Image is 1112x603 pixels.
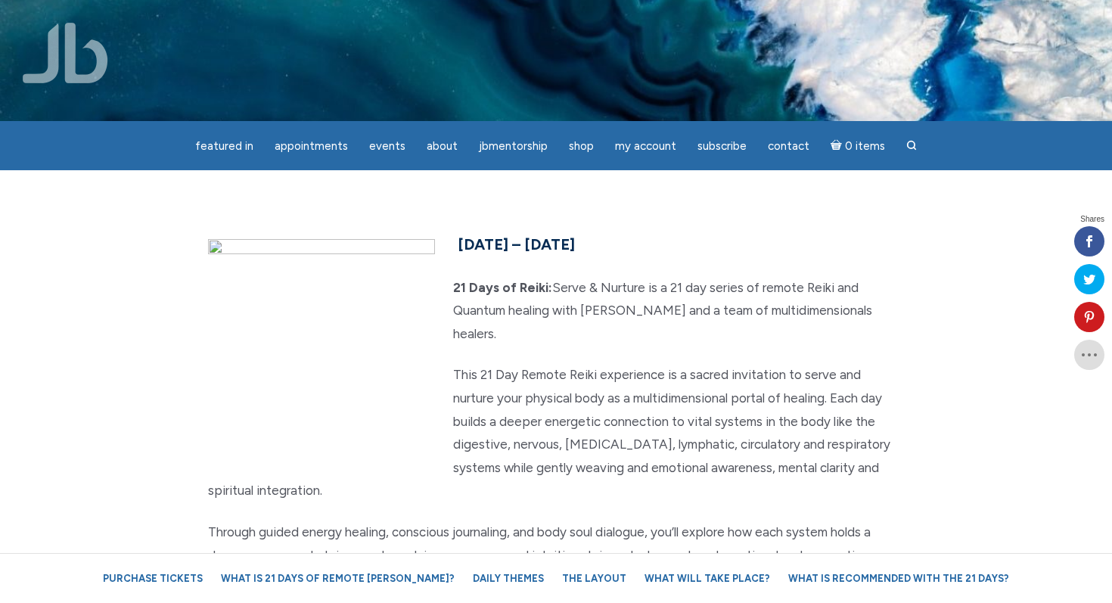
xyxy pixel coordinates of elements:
[831,139,845,153] i: Cart
[427,139,458,153] span: About
[606,132,685,161] a: My Account
[453,280,552,295] strong: 21 Days of Reiki:
[569,139,594,153] span: Shop
[560,132,603,161] a: Shop
[458,235,575,253] span: [DATE] – [DATE]
[554,565,634,592] a: The Layout
[208,276,904,346] p: Serve & Nurture is a 21 day series of remote Reiki and Quantum healing with [PERSON_NAME] and a t...
[369,139,405,153] span: Events
[465,565,551,592] a: Daily Themes
[186,132,262,161] a: featured in
[697,139,747,153] span: Subscribe
[213,565,462,592] a: What is 21 Days of Remote [PERSON_NAME]?
[1080,216,1104,223] span: Shares
[688,132,756,161] a: Subscribe
[208,521,904,590] p: Through guided energy healing, conscious journaling, and body soul dialogue, you’ll explore how e...
[266,132,357,161] a: Appointments
[768,139,809,153] span: Contact
[479,139,548,153] span: JBMentorship
[95,565,210,592] a: Purchase Tickets
[845,141,885,152] span: 0 items
[360,132,415,161] a: Events
[759,132,818,161] a: Contact
[275,139,348,153] span: Appointments
[208,363,904,502] p: This 21 Day Remote Reiki experience is a sacred invitation to serve and nurture your physical bod...
[822,130,894,161] a: Cart0 items
[195,139,253,153] span: featured in
[23,23,108,83] img: Jamie Butler. The Everyday Medium
[615,139,676,153] span: My Account
[781,565,1017,592] a: What is recommended with the 21 Days?
[637,565,778,592] a: What will take place?
[418,132,467,161] a: About
[470,132,557,161] a: JBMentorship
